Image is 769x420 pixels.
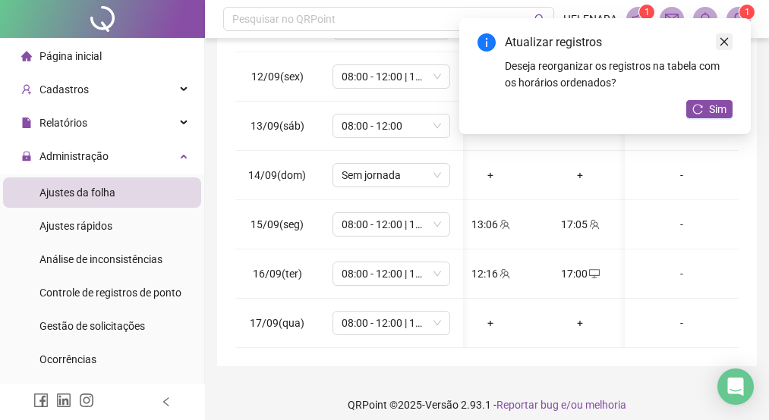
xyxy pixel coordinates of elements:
span: close [719,36,730,47]
div: - [637,167,726,183]
span: linkedin [56,393,71,408]
span: 17/09(qua) [250,317,304,329]
div: Deseja reorganizar os registros na tabela com os horários ordenados? [505,58,733,91]
span: 15/09(seg) [251,218,304,230]
span: mail [665,12,679,26]
div: + [458,167,523,183]
span: 08:00 - 12:00 | 13:00 - 17:00 [342,65,441,88]
div: - [637,216,726,233]
span: team [498,268,510,279]
span: lock [21,151,32,161]
span: Controle de registros de ponto [39,287,181,299]
span: 08:00 - 12:00 | 13:00 - 17:00 [342,262,441,285]
span: 14/09(dom) [248,169,306,181]
sup: Atualize o seu contato no menu Meus Dados [739,5,755,20]
span: Administração [39,150,109,162]
div: 13:06 [458,216,523,233]
span: Análise de inconsistências [39,253,162,265]
span: Sim [709,101,726,118]
span: 08:00 - 12:00 | 13:00 - 17:00 [342,312,441,334]
span: notification [632,12,645,26]
div: Atualizar registros [505,33,733,52]
span: 08:00 - 12:00 | 13:00 - 17:00 [342,213,441,236]
span: Página inicial [39,50,102,62]
span: Sem jornada [342,164,441,186]
div: + [547,167,613,183]
div: + [547,315,613,331]
a: Close [716,33,733,50]
span: left [161,396,172,407]
span: Reportar bug e/ou melhoria [496,399,626,411]
span: Ajustes rápidos [39,220,112,232]
div: 17:00 [547,265,613,282]
span: search [534,14,546,25]
span: 1 [745,7,750,17]
span: Ajustes da folha [39,186,115,199]
span: 1 [645,7,650,17]
span: Cadastros [39,83,89,96]
span: Relatórios [39,117,87,129]
span: user-add [21,84,32,95]
span: team [498,219,510,230]
span: instagram [79,393,94,408]
span: home [21,51,32,61]
div: - [637,265,726,282]
sup: 1 [639,5,654,20]
div: 12:16 [458,265,523,282]
span: reload [692,104,703,114]
div: - [637,315,726,331]
span: bell [698,12,712,26]
button: Sim [686,100,733,118]
div: Open Intercom Messenger [717,368,754,405]
span: file [21,118,32,128]
span: 08:00 - 12:00 [342,114,441,137]
span: HELENARA [563,11,617,27]
span: team [588,219,600,230]
span: Gestão de solicitações [39,320,145,332]
div: 17:05 [547,216,613,233]
span: 16/09(ter) [253,268,302,280]
span: Ocorrências [39,353,96,365]
span: Versão [425,399,459,411]
span: info-circle [477,33,496,52]
div: + [458,315,523,331]
span: desktop [588,268,600,279]
span: 12/09(sex) [251,71,304,83]
img: 93315 [727,8,750,30]
span: 13/09(sáb) [251,120,304,132]
span: facebook [33,393,49,408]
